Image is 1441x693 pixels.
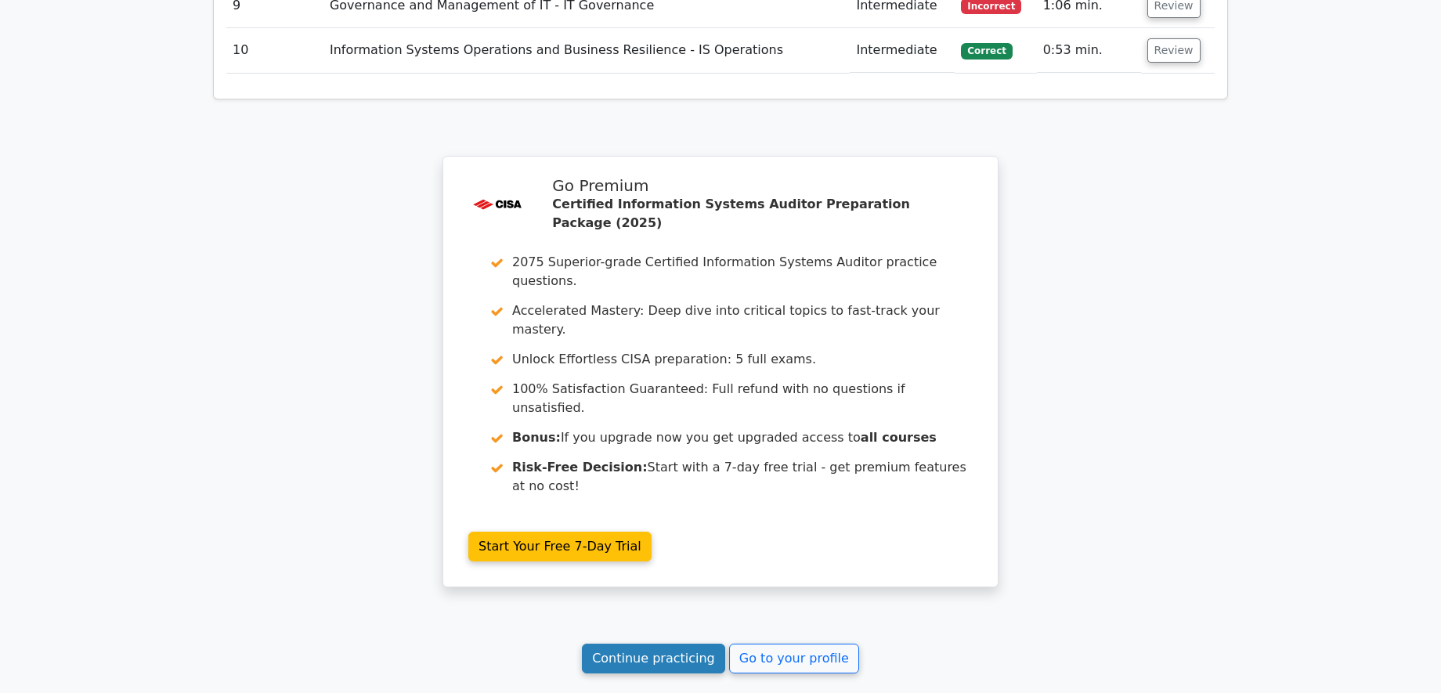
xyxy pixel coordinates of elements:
a: Start Your Free 7-Day Trial [468,532,652,561]
td: 0:53 min. [1037,28,1141,73]
td: Information Systems Operations and Business Resilience - IS Operations [323,28,851,73]
a: Go to your profile [729,644,859,673]
span: Correct [961,43,1012,59]
td: 10 [226,28,323,73]
td: Intermediate [850,28,955,73]
button: Review [1147,38,1201,63]
a: Continue practicing [582,644,725,673]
